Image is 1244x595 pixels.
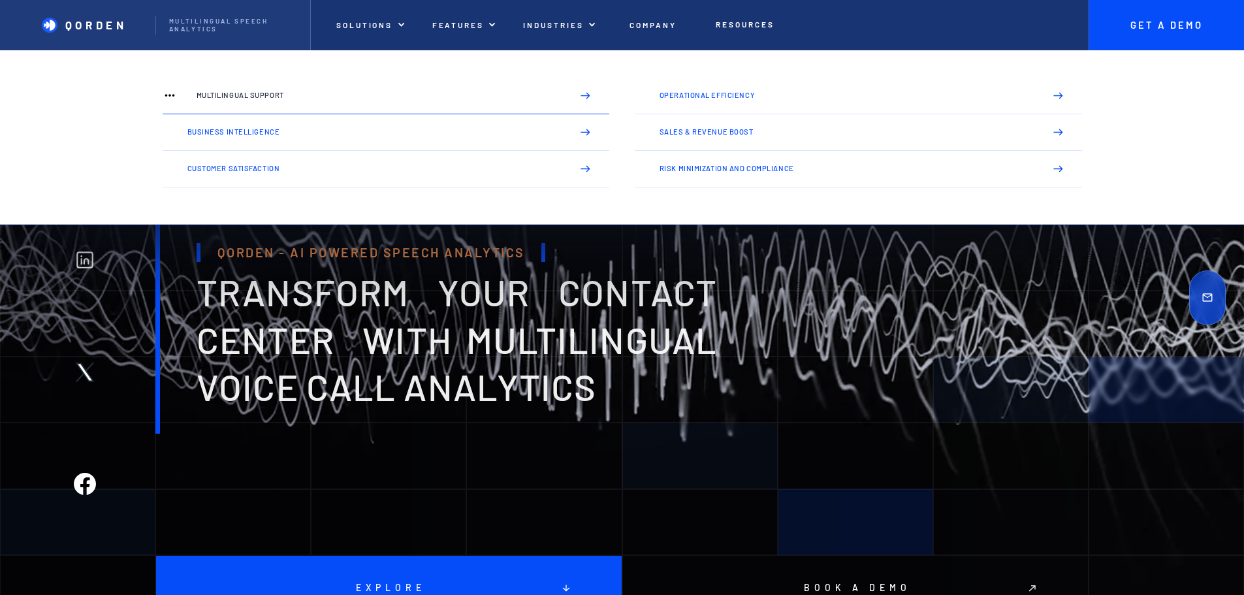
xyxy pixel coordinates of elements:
a: Customer Satisfaction [163,151,610,187]
a: Multilingual Support [163,78,610,114]
p: Operational Efficiency [660,91,1034,99]
p: Solutions [336,20,392,29]
img: Facebook [74,473,96,495]
p: Multilingual Support [197,91,562,99]
h1: Qorden - AI Powered Speech Analytics [197,243,545,262]
p: Sales & Revenue Boost [660,128,1034,136]
p: Explore [351,583,426,594]
p: Customer Satisfaction [187,165,562,172]
a: Risk Minimization and Compliance [635,151,1082,187]
p: Get A Demo [1117,20,1215,31]
p: Multilingual Speech analytics [169,18,297,33]
a: Business Intelligence [163,114,610,151]
p: features [432,20,485,29]
a: Sales & Revenue Boost [635,114,1082,151]
p: Qorden [65,18,127,31]
p: Business Intelligence [187,128,562,136]
img: Linkedin [74,249,96,271]
p: Company [630,20,677,29]
p: Risk Minimization and Compliance [660,165,1034,172]
span: transform your contact center with multilingual voice Call analytics [197,270,717,409]
a: Operational Efficiency [635,78,1082,114]
p: INDUSTRIES [523,20,583,29]
p: Resources [716,20,774,29]
p: Book a demo [799,583,911,594]
img: Twitter [74,361,96,383]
